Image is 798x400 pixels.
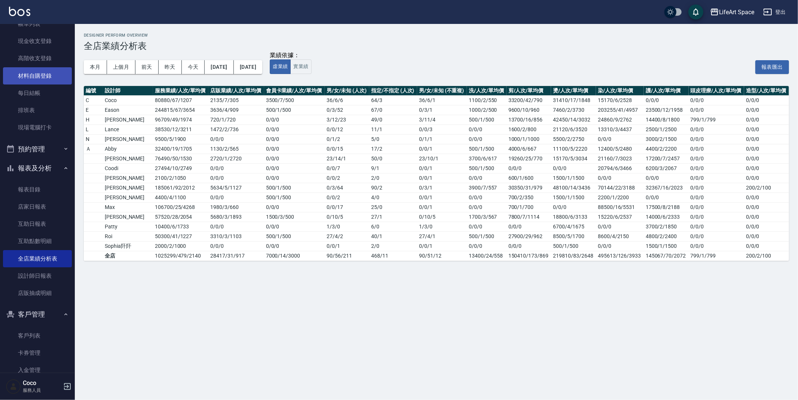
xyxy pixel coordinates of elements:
[596,95,644,105] td: 15170/6/2528
[3,250,72,267] a: 全店業績分析表
[369,241,417,251] td: 2 / 0
[103,231,153,241] td: Roi
[644,115,689,124] td: 14400/8/1800
[744,95,789,105] td: 0/0/0
[205,60,233,74] button: [DATE]
[153,193,208,202] td: 4400 / 4 / 1100
[744,144,789,154] td: 0/0/0
[23,379,61,387] h5: Coco
[369,124,417,134] td: 11 / 1
[325,193,369,202] td: 0 / 0 / 2
[744,163,789,173] td: 0/0/0
[467,222,507,231] td: 0/0/0
[208,193,264,202] td: 0 / 0 / 0
[208,241,264,251] td: 0 / 0 / 0
[153,124,208,134] td: 38530 / 12 / 3211
[644,154,689,163] td: 17200/7/2457
[153,183,208,193] td: 185061 / 92 / 2012
[270,59,291,74] button: 虛業績
[3,344,72,361] a: 卡券管理
[417,154,467,163] td: 23 / 10 / 1
[103,86,153,96] th: 設計師
[84,86,789,261] table: a dense table
[467,86,507,96] th: 洗/人次/單均價
[264,95,325,105] td: 3500 / 7 / 500
[417,202,467,212] td: 0 / 0 / 1
[103,251,153,261] td: 全店
[3,267,72,284] a: 設計師日報表
[507,212,551,222] td: 7800/7/1114
[744,202,789,212] td: 0/0/0
[103,202,153,212] td: Max
[9,7,30,16] img: Logo
[755,60,789,74] button: 報表匯出
[234,60,262,74] button: [DATE]
[208,154,264,163] td: 2720 / 1 / 2720
[507,134,551,144] td: 1000/1/1000
[3,50,72,67] a: 高階收支登錄
[467,183,507,193] td: 3900/7/557
[84,33,789,38] h2: Designer Perform Overview
[417,183,467,193] td: 0 / 3 / 1
[153,173,208,183] td: 2100 / 2 / 1050
[208,95,264,105] td: 2135 / 7 / 305
[689,241,744,251] td: 0/0/0
[103,222,153,231] td: Patty
[325,134,369,144] td: 0 / 1 / 2
[689,183,744,193] td: 0/0/0
[744,173,789,183] td: 0/0/0
[264,241,325,251] td: 0 / 0 / 0
[103,193,153,202] td: [PERSON_NAME]
[264,183,325,193] td: 500 / 1 / 500
[3,181,72,198] a: 報表目錄
[84,134,103,144] td: N
[325,173,369,183] td: 0 / 0 / 2
[264,134,325,144] td: 0 / 0 / 0
[208,115,264,124] td: 720 / 1 / 720
[153,115,208,124] td: 96709 / 49 / 1974
[153,134,208,144] td: 9500 / 5 / 1900
[689,193,744,202] td: 0/0/0
[467,202,507,212] td: 0/0/0
[719,7,754,17] div: LifeArt Space
[103,163,153,173] td: Coodi
[208,251,264,261] td: 28417 / 31 / 917
[182,60,205,74] button: 今天
[551,124,596,134] td: 21120/6/3520
[3,284,72,302] a: 店販抽成明細
[264,86,325,96] th: 會員卡業績/人次/單均價
[417,193,467,202] td: 0 / 0 / 1
[369,173,417,183] td: 2 / 0
[3,361,72,379] a: 入金管理
[551,183,596,193] td: 48100/14/3436
[208,173,264,183] td: 0 / 0 / 0
[3,198,72,215] a: 店家日報表
[596,183,644,193] td: 70144/22/3188
[325,231,369,241] td: 27 / 4 / 2
[467,251,507,261] td: 13400/24/558
[369,105,417,115] td: 67 / 0
[264,144,325,154] td: 0 / 0 / 0
[467,134,507,144] td: 0/0/0
[644,173,689,183] td: 0/0/0
[103,134,153,144] td: [PERSON_NAME]
[3,159,72,178] button: 報表及分析
[467,154,507,163] td: 3700/6/617
[103,173,153,183] td: [PERSON_NAME]
[596,251,644,261] td: 495613/126/3933
[551,105,596,115] td: 7460/2/3730
[84,95,103,105] td: C
[153,86,208,96] th: 服務業績/人次/單均價
[744,115,789,124] td: 0/0/0
[467,144,507,154] td: 500/1/500
[596,222,644,231] td: 0/0/0
[689,124,744,134] td: 0/0/0
[208,144,264,154] td: 1130 / 2 / 565
[689,154,744,163] td: 0/0/0
[644,86,689,96] th: 護/人次/單均價
[369,222,417,231] td: 6 / 0
[369,212,417,222] td: 27 / 1
[84,144,103,154] td: Ａ
[507,202,551,212] td: 700/1/700
[103,241,153,251] td: Sophia阡阡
